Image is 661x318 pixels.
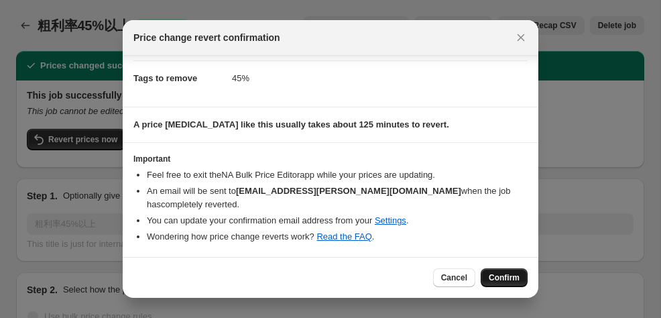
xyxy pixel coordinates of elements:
[133,154,528,164] h3: Important
[512,28,530,47] button: Close
[147,230,528,244] li: Wondering how price change reverts work? .
[375,215,406,225] a: Settings
[147,184,528,211] li: An email will be sent to when the job has completely reverted .
[316,231,371,242] a: Read the FAQ
[489,272,520,283] span: Confirm
[433,268,475,287] button: Cancel
[232,60,528,96] dd: 45%
[236,186,461,196] b: [EMAIL_ADDRESS][PERSON_NAME][DOMAIN_NAME]
[441,272,467,283] span: Cancel
[133,73,197,83] span: Tags to remove
[481,268,528,287] button: Confirm
[133,119,449,129] b: A price [MEDICAL_DATA] like this usually takes about 125 minutes to revert.
[133,31,280,44] span: Price change revert confirmation
[147,168,528,182] li: Feel free to exit the NA Bulk Price Editor app while your prices are updating.
[147,214,528,227] li: You can update your confirmation email address from your .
